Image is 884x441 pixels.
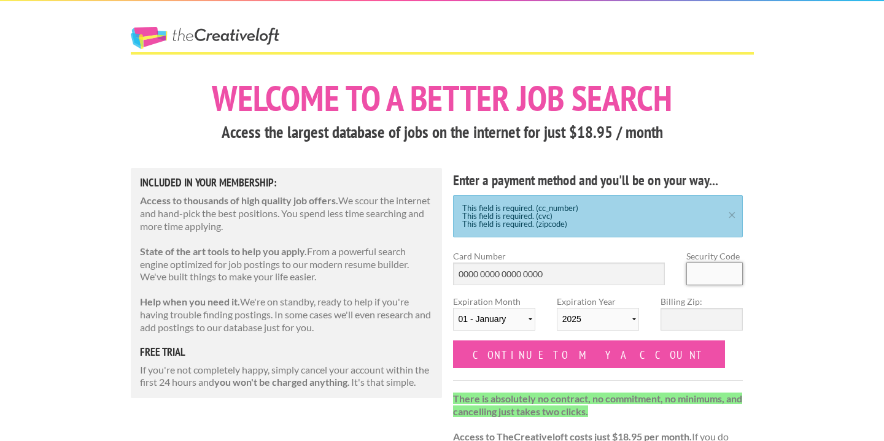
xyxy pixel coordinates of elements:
[140,296,433,334] p: We're on standby, ready to help if you're having trouble finding postings. In some cases we'll ev...
[557,308,639,331] select: Expiration Year
[661,295,743,308] label: Billing Zip:
[131,80,754,116] h1: Welcome to a better job search
[453,195,743,237] div: This field is required. (cc_number) This field is required. (cvc) This field is required. (zipcode)
[724,209,740,217] a: ×
[140,364,433,389] p: If you're not completely happy, simply cancel your account within the first 24 hours and . It's t...
[140,194,433,232] p: We scour the internet and hand-pick the best positions. You spend less time searching and more ti...
[453,295,535,340] label: Expiration Month
[140,194,338,206] strong: Access to thousands of high quality job offers.
[140,245,433,283] p: From a powerful search engine optimized for job postings to our modern resume builder. We've buil...
[214,376,347,388] strong: you won't be charged anything
[140,296,240,307] strong: Help when you need it.
[453,250,665,263] label: Card Number
[453,340,726,368] input: Continue to my account
[140,245,307,257] strong: State of the art tools to help you apply.
[140,347,433,358] h5: free trial
[557,295,639,340] label: Expiration Year
[686,250,743,263] label: Security Code
[131,27,279,49] a: The Creative Loft
[453,393,742,417] strong: There is absolutely no contract, no commitment, no minimums, and cancelling just takes two clicks.
[131,121,754,144] h3: Access the largest database of jobs on the internet for just $18.95 / month
[453,171,743,190] h4: Enter a payment method and you'll be on your way...
[453,308,535,331] select: Expiration Month
[140,177,433,188] h5: Included in Your Membership:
